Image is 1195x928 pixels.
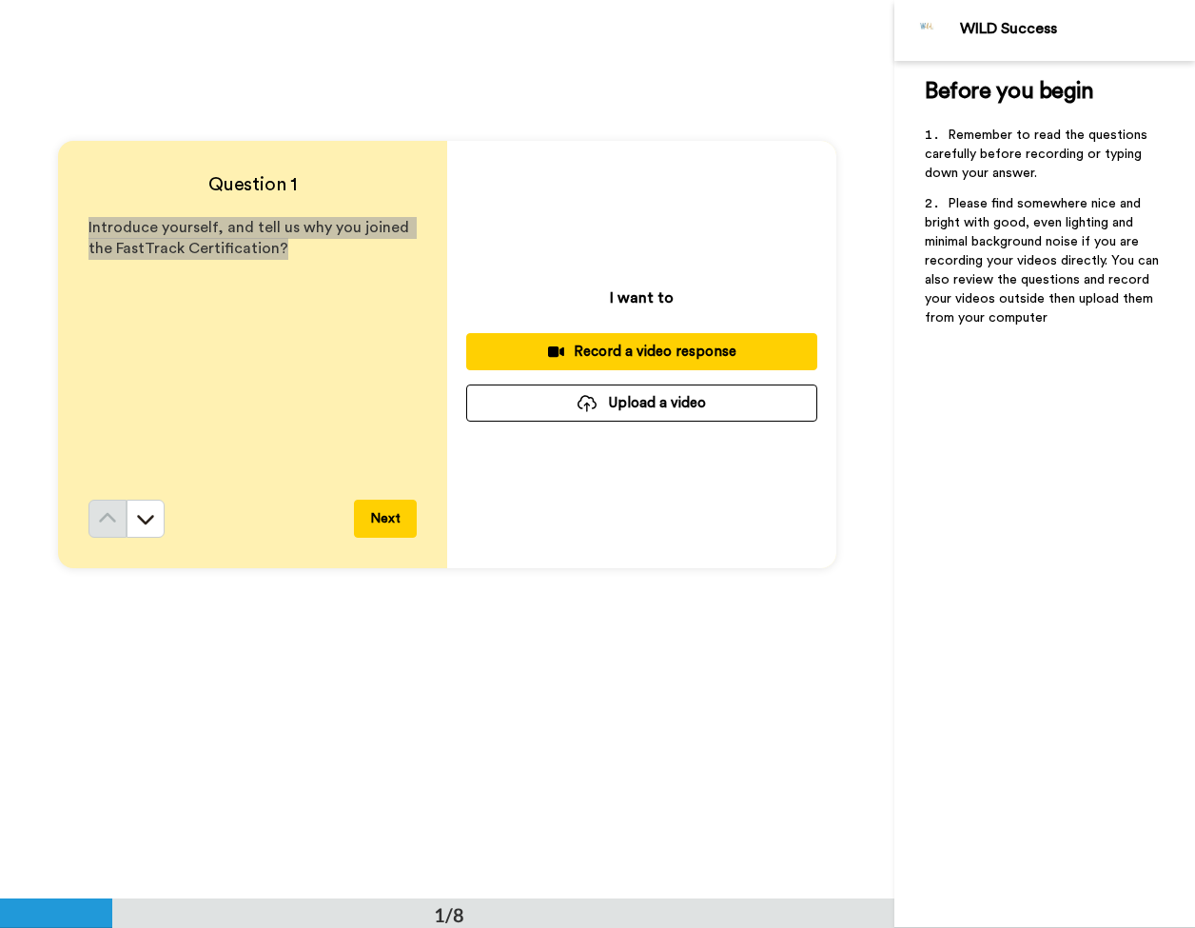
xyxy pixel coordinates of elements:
[905,8,950,53] img: Profile Image
[925,80,1093,103] span: Before you begin
[88,220,413,257] span: Introduce yourself, and tell us why you joined the FastTrack Certification?
[466,333,817,370] button: Record a video response
[403,901,495,928] div: 1/8
[466,385,817,422] button: Upload a video
[925,128,1151,180] span: Remember to read the questions carefully before recording or typing down your answer.
[354,500,417,538] button: Next
[481,342,802,362] div: Record a video response
[88,171,417,198] h4: Question 1
[925,197,1163,325] span: Please find somewhere nice and bright with good, even lighting and minimal background noise if yo...
[960,20,1194,38] div: WILD Success
[610,286,674,309] p: I want to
